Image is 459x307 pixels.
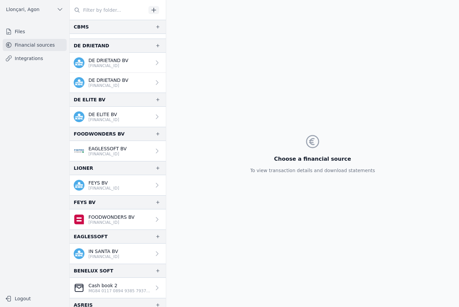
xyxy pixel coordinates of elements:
font: Integrations [15,56,43,61]
font: EAGLESSOFT [74,234,108,239]
a: FOODWONDERS BV [FINANCIAL_ID] [70,209,166,229]
input: Filter by folder... [70,4,146,16]
font: FEYS BV [88,180,108,186]
font: DE DRIETAND [74,43,109,48]
font: DE ELITE BV [88,112,117,117]
img: kbc.png [74,57,84,68]
a: DE ELITE BV [FINANCIAL_ID] [70,107,166,127]
img: CleanShot-202025-05-26-20at-2016.10.27-402x.png [74,283,84,293]
font: BENELUX SOFT [74,268,113,273]
font: Cash book 2 [88,283,117,288]
font: Logout [15,296,31,301]
img: kbc.png [74,111,84,122]
font: Files [15,29,25,34]
font: [FINANCIAL_ID] [88,63,119,68]
font: IN SANTA BV [88,249,118,254]
font: CBMS [74,24,89,30]
a: Cash book 2 MG84 0117 0894 9385 7937 5225 318 [70,278,166,298]
font: Choose a financial source [274,156,351,162]
font: DE DRIETAND BV [88,58,128,63]
font: DE DRIETAND BV [88,78,128,83]
font: DE ELITE BV [74,97,106,102]
a: Integrations [3,52,67,64]
a: DE DRIETAND BV [FINANCIAL_ID] [70,53,166,73]
img: belfius-1.png [74,214,84,225]
img: kbc.png [74,180,84,191]
font: [FINANCIAL_ID] [88,152,119,156]
font: MG84 0117 0894 9385 7937 5225 318 [88,289,167,293]
font: [FINANCIAL_ID] [88,83,119,88]
img: FINTRO_BE_BUSINESS_GEBABEBB.png [74,146,84,156]
font: [FINANCIAL_ID] [88,117,119,122]
a: FEYS BV [FINANCIAL_ID] [70,175,166,195]
button: Logout [3,293,67,304]
a: EAGLESSOFT BV [FINANCIAL_ID] [70,141,166,161]
a: Financial sources [3,39,67,51]
img: kbc.png [74,248,84,259]
a: IN SANTA BV [FINANCIAL_ID] [70,244,166,264]
img: kbc.png [74,77,84,88]
a: DE DRIETAND BV [FINANCIAL_ID] [70,73,166,93]
font: [FINANCIAL_ID] [88,186,119,191]
font: Llonçari, Agon [6,7,40,12]
font: FOODWONDERS BV [74,131,125,137]
button: Llonçari, Agon [3,4,67,15]
a: Files [3,25,67,38]
font: LIONER [74,165,93,171]
font: To view transaction details and download statements [250,168,375,173]
font: FOODWONDERS BV [88,214,135,220]
font: FEYS BV [74,200,95,205]
font: [FINANCIAL_ID] [88,254,119,259]
font: [FINANCIAL_ID] [88,220,119,225]
font: EAGLESSOFT BV [88,146,127,151]
font: Financial sources [15,42,55,48]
